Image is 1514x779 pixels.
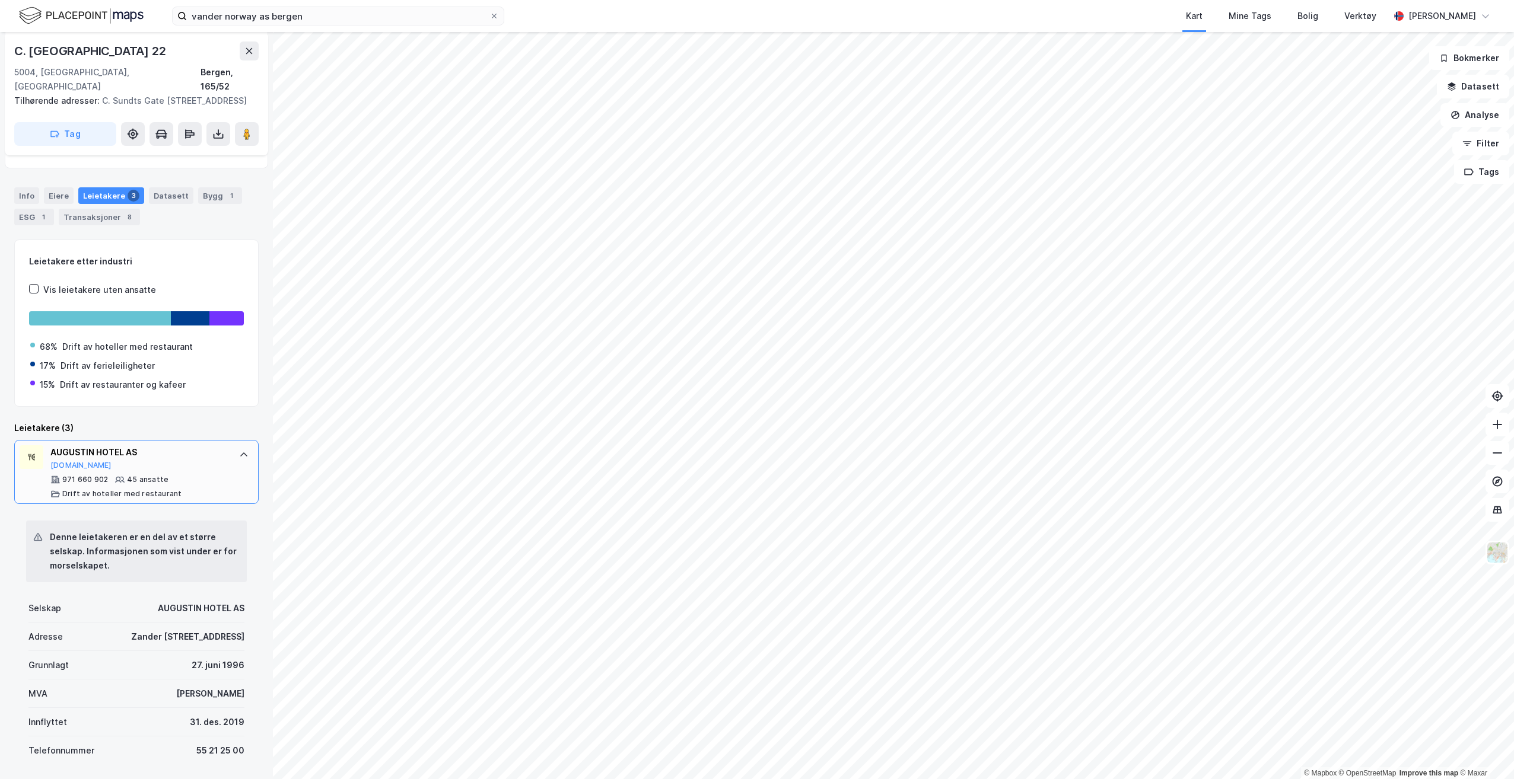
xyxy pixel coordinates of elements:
[1229,9,1271,23] div: Mine Tags
[40,340,58,354] div: 68%
[14,209,54,225] div: ESG
[1440,103,1509,127] button: Analyse
[1486,541,1509,564] img: Z
[196,743,244,758] div: 55 21 25 00
[62,475,108,484] div: 971 660 902
[190,715,244,729] div: 31. des. 2019
[78,187,144,204] div: Leietakere
[225,190,237,202] div: 1
[44,187,74,204] div: Eiere
[158,601,244,615] div: AUGUSTIN HOTEL AS
[198,187,242,204] div: Bygg
[28,715,67,729] div: Innflyttet
[14,421,259,435] div: Leietakere (3)
[1344,9,1376,23] div: Verktøy
[43,283,156,297] div: Vis leietakere uten ansatte
[14,65,201,94] div: 5004, [GEOGRAPHIC_DATA], [GEOGRAPHIC_DATA]
[128,190,139,202] div: 3
[176,687,244,701] div: [PERSON_NAME]
[40,359,56,373] div: 17%
[1304,769,1337,777] a: Mapbox
[50,445,227,459] div: AUGUSTIN HOTEL AS
[37,211,49,223] div: 1
[1186,9,1203,23] div: Kart
[1454,160,1509,184] button: Tags
[1452,132,1509,155] button: Filter
[28,743,94,758] div: Telefonnummer
[61,359,155,373] div: Drift av ferieleiligheter
[62,489,182,499] div: Drift av hoteller med restaurant
[40,378,55,392] div: 15%
[19,5,144,26] img: logo.f888ab2527a4732fd821a326f86c7f29.svg
[60,378,186,392] div: Drift av restauranter og kafeer
[1437,75,1509,98] button: Datasett
[1429,46,1509,70] button: Bokmerker
[50,530,237,573] div: Denne leietakeren er en del av et større selskap. Informasjonen som vist under er for morselskapet.
[28,658,69,672] div: Grunnlagt
[149,187,193,204] div: Datasett
[14,187,39,204] div: Info
[14,41,168,60] div: C. [GEOGRAPHIC_DATA] 22
[192,658,244,672] div: 27. juni 1996
[127,475,168,484] div: 45 ansatte
[1339,769,1397,777] a: OpenStreetMap
[187,7,489,25] input: Søk på adresse, matrikkel, gårdeiere, leietakere eller personer
[62,340,193,354] div: Drift av hoteller med restaurant
[1408,9,1476,23] div: [PERSON_NAME]
[50,461,112,470] button: [DOMAIN_NAME]
[14,95,102,106] span: Tilhørende adresser:
[28,630,63,644] div: Adresse
[1297,9,1318,23] div: Bolig
[1400,769,1458,777] a: Improve this map
[59,209,140,225] div: Transaksjoner
[1455,722,1514,779] div: Kontrollprogram for chat
[28,687,47,701] div: MVA
[28,601,61,615] div: Selskap
[201,65,259,94] div: Bergen, 165/52
[14,122,116,146] button: Tag
[1455,722,1514,779] iframe: Chat Widget
[29,254,244,269] div: Leietakere etter industri
[14,94,249,108] div: C. Sundts Gate [STREET_ADDRESS]
[131,630,244,644] div: Zander [STREET_ADDRESS]
[123,211,135,223] div: 8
